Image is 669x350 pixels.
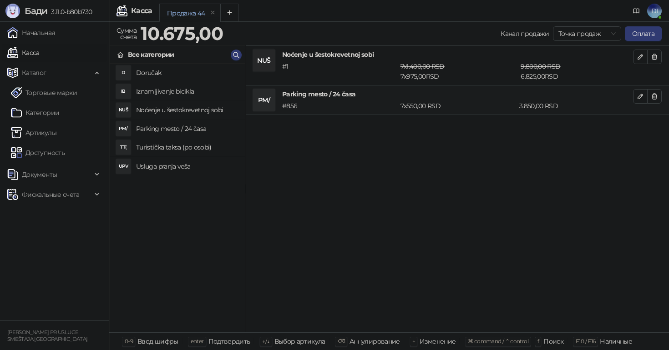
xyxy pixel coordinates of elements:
button: remove [207,9,219,17]
small: [PERSON_NAME] PR USLUGE SMEŠTAJA [GEOGRAPHIC_DATA] [7,329,87,342]
div: Канал продажи [501,29,549,39]
h4: Parking mesto / 24 časa [136,121,238,136]
div: Продажа 44 [167,8,205,18]
span: Фискальные счета [22,185,80,204]
button: Оплата [625,26,662,41]
div: 7 x 550,00 RSD [399,101,517,111]
h4: Doručak [136,65,238,80]
span: ⌘ command / ⌃ control [468,338,528,345]
span: + [412,338,415,345]
h4: Noćenje u šestokrevetnoj sobi [282,50,633,60]
span: 0-9 [125,338,133,345]
div: UPV [116,159,131,174]
a: Документация [629,4,644,18]
a: Начальная [7,24,55,42]
h4: Turistička taksa (po osobi) [136,140,238,155]
div: D [116,65,131,80]
h4: Iznamljivanje bicikla [136,84,238,99]
div: Подтвердить [208,335,250,347]
span: F10 / F16 [576,338,595,345]
span: Бади [25,5,47,16]
span: 7 x 1.400,00 RSD [400,62,445,70]
span: DI [647,4,662,18]
span: 3.11.0-b80b730 [47,8,92,16]
div: Касса [131,7,152,15]
span: Точка продаж [558,27,616,40]
div: Все категории [128,50,174,60]
span: Документы [22,165,57,184]
button: Add tab [220,4,238,22]
h4: Parking mesto / 24 časa [282,89,633,99]
div: 3.850,00 RSD [517,101,635,111]
span: f [537,338,539,345]
strong: 10.675,00 [141,22,223,45]
div: IB [116,84,131,99]
div: Изменение [420,335,456,347]
h4: Noćenje u šestokrevetnoj sobi [136,103,238,117]
div: Сумма счета [115,25,139,43]
a: ArtikliАртикулы [11,124,56,142]
div: NUŠ [116,103,131,117]
h4: Usluga pranja veša [136,159,238,174]
div: TT( [116,140,131,155]
a: Категории [11,104,59,122]
span: ⌫ [338,338,345,345]
a: Торговые марки [11,84,77,102]
div: PM/ [116,121,131,136]
div: # 856 [280,101,399,111]
span: 9.800,00 RSD [521,62,560,70]
div: Поиск [543,335,563,347]
div: # 1 [280,61,399,81]
a: Доступность [11,144,65,162]
img: Logo [5,4,20,18]
span: enter [191,338,204,345]
div: 6.825,00 RSD [519,61,635,81]
div: Ввод шифры [137,335,178,347]
img: Artikli [11,127,22,138]
div: Наличные [600,335,632,347]
a: Касса [7,44,40,62]
div: NUŠ [253,50,275,71]
div: Выбор артикула [274,335,325,347]
div: Аннулирование [350,335,400,347]
div: PM/ [253,89,275,111]
span: ↑/↓ [262,338,269,345]
span: Каталог [22,64,46,82]
div: 7 x 975,00 RSD [399,61,519,81]
div: grid [110,64,245,332]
